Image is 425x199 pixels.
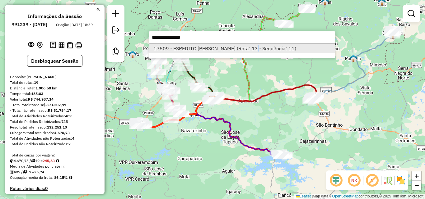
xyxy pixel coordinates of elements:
[10,124,100,130] div: Peso total roteirizado:
[10,102,100,108] div: - Total roteirizado:
[57,41,66,49] button: Visualizar relatório de Roteirização
[296,194,311,198] a: Leaflet
[10,152,100,158] div: Total de caixas por viagem:
[128,50,137,58] img: Triunfo
[329,173,343,188] span: Ocultar deslocamento
[415,181,419,189] span: −
[396,175,406,185] img: Exibir/Ocultar setores
[31,91,43,96] strong: 185:03
[10,85,100,91] div: Distância Total:
[384,30,399,36] div: Atividade não roteirizada - FRANCINALDO BEBIDAS
[405,7,418,20] a: Exibir filtros
[54,130,70,135] strong: 4.670,73
[10,159,14,163] i: Cubagem total roteirizado
[384,29,399,36] div: Atividade não roteirizada - MERCEARIA FN
[365,173,380,188] span: Exibir rótulo
[12,22,47,27] h6: 991239 - [DATE]
[47,125,67,129] strong: 132.251,10
[49,40,57,50] button: Logs desbloquear sessão
[28,97,54,102] strong: R$ 744.987,14
[34,80,38,85] strong: 19
[43,158,55,163] strong: 245,83
[10,194,100,199] h4: Clientes Priorizados NR:
[412,171,421,181] a: Zoom in
[68,142,71,146] strong: 7
[96,6,100,13] a: Clique aqui para minimizar o painel
[10,169,100,175] div: 489 / 19 =
[163,117,179,123] div: Atividade não roteirizada - CONVENIENCIA DO SIMA
[110,7,122,21] a: Nova sessão e pesquisa
[10,74,100,80] div: Depósito:
[383,175,393,185] img: Fluxo de ruas
[56,159,59,163] i: Meta Caixas/viagem: 248,00 Diferença: -2,17
[66,41,74,50] button: Visualizar Romaneio
[10,91,100,97] div: Tempo total:
[149,44,335,53] li: [object Object]
[10,170,14,174] i: Total de Atividades
[28,13,82,19] h4: Informações da Sessão
[412,181,421,190] a: Zoom out
[10,175,53,180] span: Ocupação média da frota:
[45,186,48,191] strong: 0
[54,175,68,180] strong: 86,15%
[10,158,100,164] div: 4.670,73 / 19 =
[10,164,100,169] div: Média de Atividades por viagem:
[31,159,35,163] i: Total de rotas
[65,114,72,118] strong: 489
[347,173,362,188] span: Ocultar NR
[10,80,100,85] div: Total de rotas:
[10,113,100,119] div: Total de Atividades Roteirizadas:
[110,45,122,59] a: Criar modelo
[10,141,100,147] div: Total de Pedidos não Roteirizados:
[74,41,83,50] button: Imprimir Rotas
[10,97,100,102] div: Valor total:
[34,170,44,174] strong: 25,74
[72,136,74,141] strong: 4
[294,194,425,199] div: Map data © contributors,© 2025 TomTom, Microsoft
[149,44,335,53] ul: Option List
[35,40,44,50] button: Centralizar mapa no depósito ou ponto de apoio
[415,172,419,180] span: +
[61,119,68,124] strong: 735
[137,121,145,129] img: Cajazeiras
[332,194,359,198] a: OpenStreetMap
[10,130,100,136] div: Cubagem total roteirizado:
[48,108,71,113] strong: R$ 51.784,17
[27,55,82,67] button: Desbloquear Sessão
[10,136,100,141] div: Total de Atividades não Roteirizadas:
[276,150,284,158] img: Coremas
[41,102,66,107] strong: R$ 693.202,97
[54,22,95,28] div: Criação: [DATE] 18:39
[27,40,35,50] button: Exibir sessão original
[58,193,61,199] strong: 0
[35,86,58,90] strong: 1.906,58 km
[10,108,100,113] div: - Total não roteirizado:
[10,119,100,124] div: Total de Pedidos Roteirizados:
[26,75,57,79] strong: [PERSON_NAME]
[23,170,27,174] i: Total de rotas
[69,176,72,179] em: Média calculada utilizando a maior ocupação (%Peso ou %Cubagem) de cada rota da sessão. Rotas cro...
[110,24,122,38] a: Exportar sessão
[10,186,100,191] h4: Rotas vários dias:
[349,54,357,62] img: Paulista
